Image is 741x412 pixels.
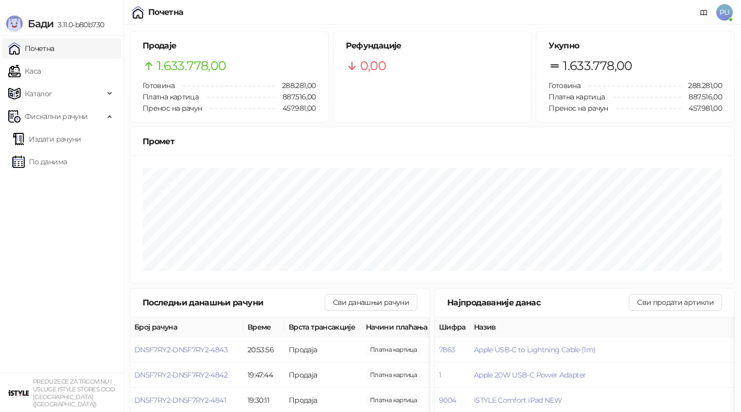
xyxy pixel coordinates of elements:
td: 20:53:56 [243,337,285,363]
th: Шифра [435,317,470,337]
span: 1.633.778,00 [563,56,632,76]
a: Почетна [8,38,55,59]
button: iSTYLE Comfort iPad NEW [474,396,562,405]
span: 3.11.0-b80b730 [54,20,104,29]
h5: Укупно [549,40,722,52]
div: Почетна [148,8,184,16]
button: Apple USB-C to Lightning Cable (1m) [474,345,596,354]
span: 1.633.778,00 [157,56,226,76]
span: 457.981,00 [681,102,722,114]
h5: Продаје [143,40,316,52]
div: Промет [143,135,722,148]
span: Платна картица [143,92,199,101]
span: 288.281,00 [275,80,316,91]
span: 0,00 [360,56,386,76]
button: 1 [439,370,441,380]
th: Број рачуна [130,317,243,337]
span: Платна картица [549,92,605,101]
small: PREDUZEĆE ZA TRGOVINU I USLUGE ISTYLE STORES DOO [GEOGRAPHIC_DATA] ([GEOGRAPHIC_DATA]) [33,378,115,408]
span: 180.299,00 [366,394,421,406]
span: PU [716,4,733,21]
a: По данима [12,151,67,172]
button: 9004 [439,396,456,405]
td: Продаја [285,337,362,363]
a: Документација [696,4,712,21]
button: Сви данашњи рачуни [325,294,417,311]
th: Време [243,317,285,337]
button: DN5F7RY2-DN5F7RY2-4841 [134,396,226,405]
button: 7863 [439,345,455,354]
td: Продаја [285,363,362,388]
button: Сви продати артикли [629,294,722,311]
td: 19:47:44 [243,363,285,388]
div: Последњи данашњи рачуни [143,296,325,309]
span: 887.516,00 [275,91,316,102]
button: DN5F7RY2-DN5F7RY2-4843 [134,345,227,354]
span: 457.981,00 [275,102,316,114]
a: Каса [8,61,41,81]
div: Најпродаваније данас [447,296,629,309]
a: Издати рачуни [12,129,81,149]
span: Пренос на рачун [549,104,608,113]
span: Готовина [549,81,580,90]
span: 3.390,00 [366,344,421,355]
th: Врста трансакције [285,317,362,337]
span: 288.281,00 [681,80,722,91]
button: DN5F7RY2-DN5F7RY2-4842 [134,370,227,380]
span: Готовина [143,81,174,90]
span: Пренос на рачун [143,104,202,113]
button: Apple 20W USB-C Power Adapter [474,370,586,380]
span: Фискални рачуни [25,106,87,127]
h5: Рефундације [346,40,519,52]
span: 887.516,00 [681,91,722,102]
th: Начини плаћања [362,317,465,337]
img: 64x64-companyLogo-77b92cf4-9946-4f36-9751-bf7bb5fd2c7d.png [8,383,29,403]
span: 6.900,00 [366,369,421,381]
img: Logo [6,15,23,32]
span: Каталог [25,83,52,104]
span: Бади [28,18,54,30]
